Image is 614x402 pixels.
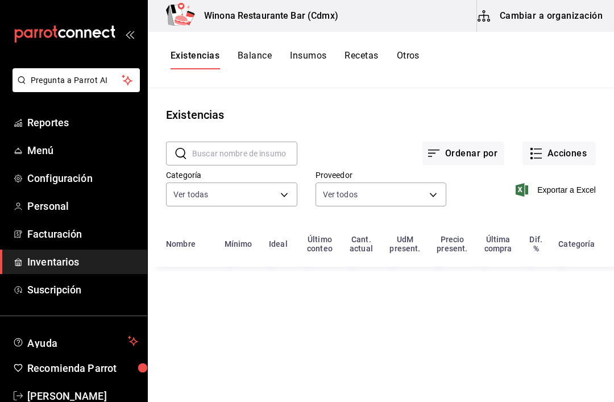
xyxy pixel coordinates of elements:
button: Recetas [345,50,378,69]
div: navigation tabs [171,50,420,69]
span: Personal [27,198,138,214]
div: UdM present. [388,235,422,253]
h3: Winona Restaurante Bar (Cdmx) [195,9,338,23]
div: Dif. % [527,235,545,253]
span: Recomienda Parrot [27,360,138,376]
span: Reportes [27,115,138,130]
button: Pregunta a Parrot AI [13,68,140,92]
span: Ver todas [173,189,208,200]
button: Balance [238,50,272,69]
button: Ordenar por [422,142,504,165]
div: Precio present. [435,235,469,253]
button: Exportar a Excel [518,183,596,197]
div: Cant. actual [348,235,375,253]
span: Inventarios [27,254,138,270]
div: Categoría [558,239,595,248]
span: Pregunta a Parrot AI [31,74,122,86]
span: Suscripción [27,282,138,297]
button: Otros [397,50,420,69]
span: Facturación [27,226,138,242]
span: Ayuda [27,334,123,348]
div: Existencias [166,106,224,123]
div: Última compra [483,235,513,253]
button: Existencias [171,50,219,69]
span: Ver todos [323,189,358,200]
span: Configuración [27,171,138,186]
button: open_drawer_menu [125,30,134,39]
div: Nombre [166,239,196,248]
span: Menú [27,143,138,158]
label: Proveedor [316,171,447,179]
label: Categoría [166,171,297,179]
button: Acciones [522,142,596,165]
a: Pregunta a Parrot AI [8,82,140,94]
div: Ideal [269,239,288,248]
button: Insumos [290,50,326,69]
input: Buscar nombre de insumo [192,142,297,165]
div: Mínimo [225,239,252,248]
div: Último conteo [305,235,334,253]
